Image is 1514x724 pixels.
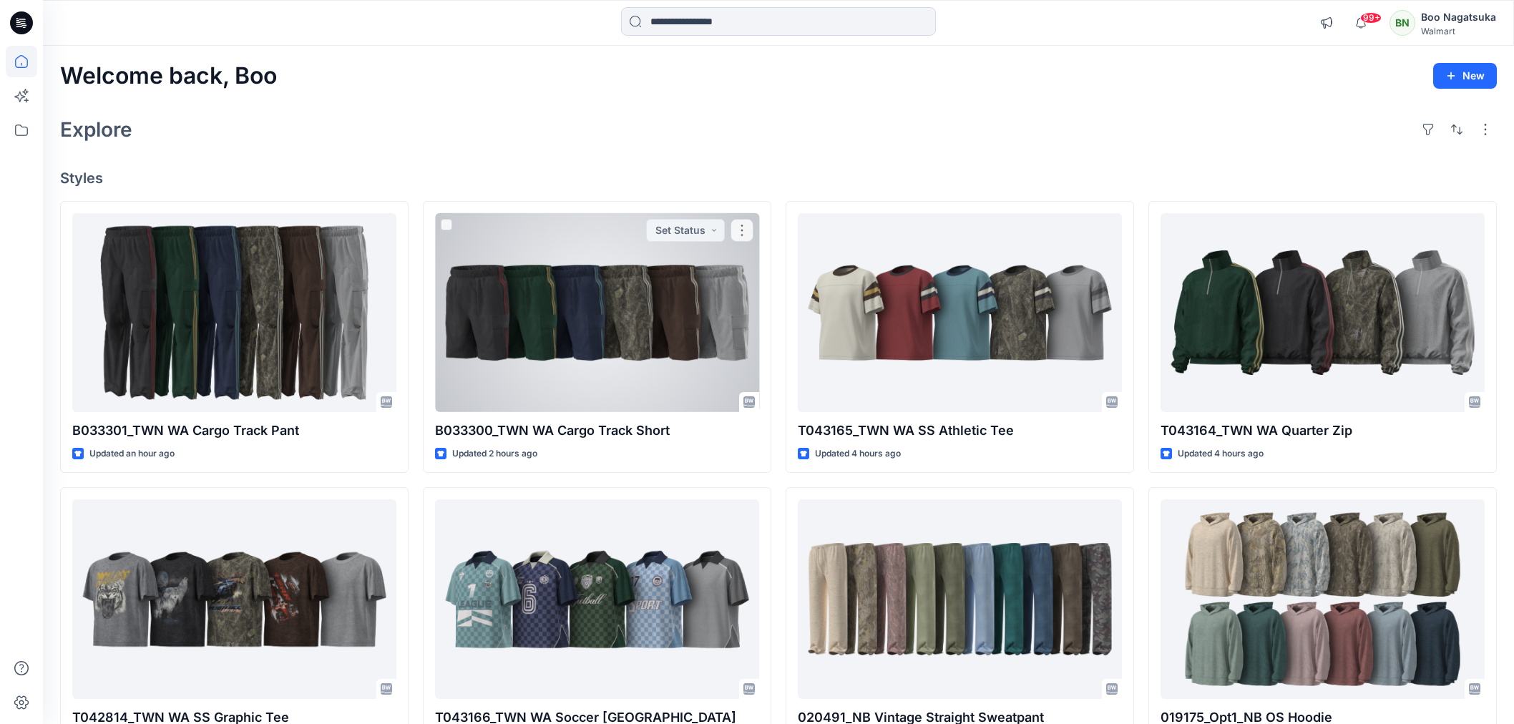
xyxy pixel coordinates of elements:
[798,499,1122,698] a: 020491_NB Vintage Straight Sweatpant
[60,170,1497,187] h4: Styles
[1360,12,1382,24] span: 99+
[1421,26,1496,36] div: Walmart
[72,499,396,698] a: T042814_TWN WA SS Graphic Tee
[815,446,901,461] p: Updated 4 hours ago
[452,446,537,461] p: Updated 2 hours ago
[1178,446,1264,461] p: Updated 4 hours ago
[435,213,759,412] a: B033300_TWN WA Cargo Track Short
[60,118,132,141] h2: Explore
[798,421,1122,441] p: T043165_TWN WA SS Athletic Tee
[72,213,396,412] a: B033301_TWN WA Cargo Track Pant
[60,63,277,89] h2: Welcome back, Boo
[1421,9,1496,26] div: Boo Nagatsuka
[1161,499,1485,698] a: 019175_Opt1_NB OS Hoodie
[72,421,396,441] p: B033301_TWN WA Cargo Track Pant
[89,446,175,461] p: Updated an hour ago
[1161,213,1485,412] a: T043164_TWN WA Quarter Zip
[435,421,759,441] p: B033300_TWN WA Cargo Track Short
[435,499,759,698] a: T043166_TWN WA Soccer Jersey
[1390,10,1415,36] div: BN
[1161,421,1485,441] p: T043164_TWN WA Quarter Zip
[798,213,1122,412] a: T043165_TWN WA SS Athletic Tee
[1433,63,1497,89] button: New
